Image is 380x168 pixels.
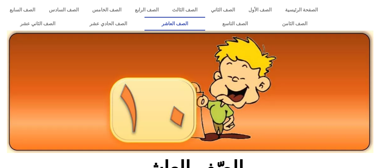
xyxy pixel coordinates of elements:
[3,17,72,31] a: الصف الثاني عشر
[72,17,144,31] a: الصف الحادي عشر
[242,3,278,17] a: الصف الأول
[165,3,204,17] a: الصف الثالث
[128,3,165,17] a: الصف الرابع
[204,3,242,17] a: الصف الثاني
[3,3,42,17] a: الصف السابع
[265,17,324,31] a: الصف الثامن
[42,3,85,17] a: الصف السادس
[144,17,205,31] a: الصف العاشر
[85,3,128,17] a: الصف الخامس
[205,17,265,31] a: الصف التاسع
[278,3,324,17] a: الصفحة الرئيسية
